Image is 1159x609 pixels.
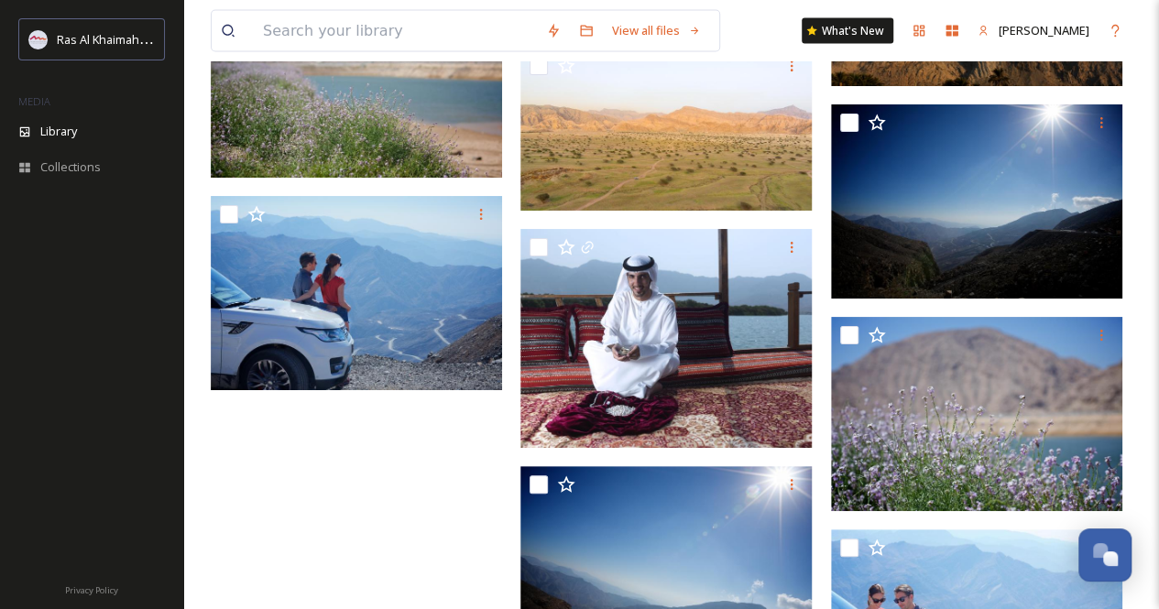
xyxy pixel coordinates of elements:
[40,123,77,140] span: Library
[968,12,1099,48] a: [PERSON_NAME]
[999,21,1089,38] span: [PERSON_NAME]
[65,578,118,600] a: Privacy Policy
[1078,528,1132,582] button: Open Chat
[831,104,1122,299] img: Jabel Jais.jpg
[603,12,710,48] a: View all files
[802,17,893,43] a: What's New
[831,317,1122,511] img: Flowers.jpg
[254,10,537,50] input: Search your library
[29,30,48,49] img: Logo_RAKTDA_RGB-01.png
[520,229,812,448] img: ras al khaimah man with pearls.jpg
[57,30,316,48] span: Ras Al Khaimah Tourism Development Authority
[40,158,101,176] span: Collections
[18,94,50,108] span: MEDIA
[520,48,812,212] img: wadi & mountain.jpg
[65,584,118,596] span: Privacy Policy
[211,196,502,390] img: mountain activities .tiff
